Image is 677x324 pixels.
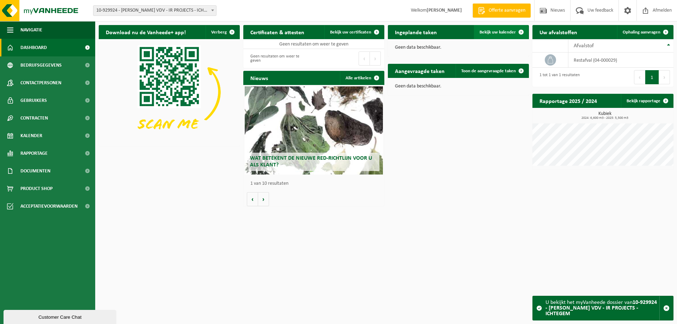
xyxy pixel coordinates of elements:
[99,39,240,145] img: Download de VHEPlus App
[243,25,311,39] h2: Certificaten & attesten
[621,94,673,108] a: Bekijk rapportage
[93,5,216,16] span: 10-929924 - ELIAS VDV - IR PROJECTS - ICHTEGEM
[474,25,528,39] a: Bekijk uw kalender
[395,84,522,89] p: Geen data beschikbaar.
[545,296,659,320] div: U bekijkt het myVanheede dossier van
[20,92,47,109] span: Gebruikers
[20,109,48,127] span: Contracten
[20,74,61,92] span: Contactpersonen
[99,25,193,39] h2: Download nu de Vanheede+ app!
[243,39,384,49] td: Geen resultaten om weer te geven
[247,51,310,66] div: Geen resultaten om weer te geven
[258,192,269,206] button: Volgende
[4,308,118,324] iframe: chat widget
[20,39,47,56] span: Dashboard
[645,70,659,84] button: 1
[480,30,516,35] span: Bekijk uw kalender
[211,30,227,35] span: Verberg
[536,69,580,85] div: 1 tot 1 van 1 resultaten
[456,64,528,78] a: Toon de aangevraagde taken
[250,181,381,186] p: 1 van 10 resultaten
[20,180,53,197] span: Product Shop
[20,197,78,215] span: Acceptatievoorwaarden
[574,43,594,49] span: Afvalstof
[206,25,239,39] button: Verberg
[243,71,275,85] h2: Nieuws
[359,51,370,66] button: Previous
[634,70,645,84] button: Previous
[472,4,531,18] a: Offerte aanvragen
[427,8,462,13] strong: [PERSON_NAME]
[536,111,673,120] h3: Kubiek
[20,56,62,74] span: Bedrijfsgegevens
[461,69,516,73] span: Toon de aangevraagde taken
[330,30,371,35] span: Bekijk uw certificaten
[545,300,657,317] strong: 10-929924 - [PERSON_NAME] VDV - IR PROJECTS - ICHTEGEM
[659,70,670,84] button: Next
[536,116,673,120] span: 2024: 6,600 m3 - 2025: 5,500 m3
[245,86,383,175] a: Wat betekent de nieuwe RED-richtlijn voor u als klant?
[388,64,452,78] h2: Aangevraagde taken
[370,51,381,66] button: Next
[532,94,604,108] h2: Rapportage 2025 / 2024
[340,71,384,85] a: Alle artikelen
[20,127,42,145] span: Kalender
[324,25,384,39] a: Bekijk uw certificaten
[568,53,673,68] td: restafval (04-000029)
[623,30,660,35] span: Ophaling aanvragen
[487,7,527,14] span: Offerte aanvragen
[93,6,216,16] span: 10-929924 - ELIAS VDV - IR PROJECTS - ICHTEGEM
[617,25,673,39] a: Ophaling aanvragen
[250,155,372,168] span: Wat betekent de nieuwe RED-richtlijn voor u als klant?
[388,25,444,39] h2: Ingeplande taken
[395,45,522,50] p: Geen data beschikbaar.
[20,21,42,39] span: Navigatie
[532,25,584,39] h2: Uw afvalstoffen
[20,162,50,180] span: Documenten
[247,192,258,206] button: Vorige
[20,145,48,162] span: Rapportage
